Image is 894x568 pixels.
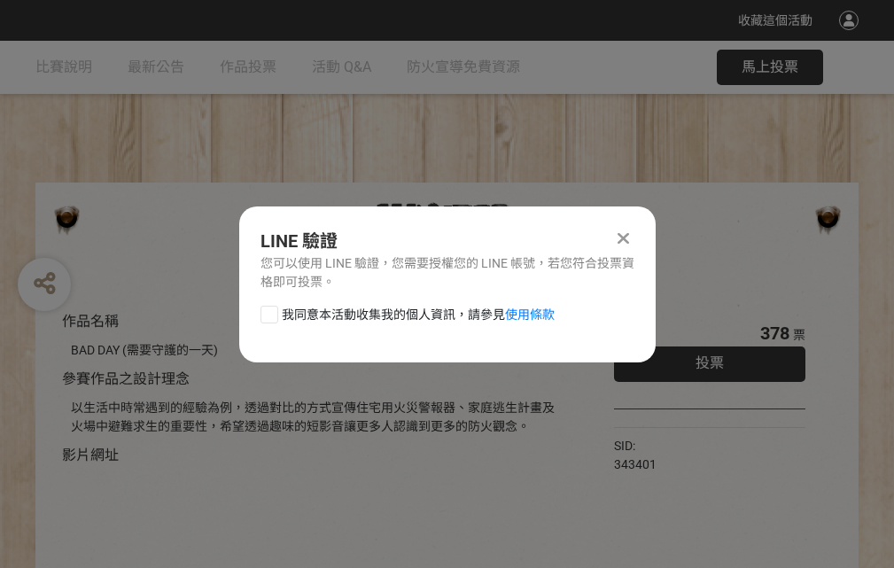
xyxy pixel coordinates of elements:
span: 比賽說明 [35,58,92,75]
span: 防火宣導免費資源 [407,58,520,75]
iframe: Facebook Share [661,437,750,455]
span: 投票 [696,354,724,371]
span: 參賽作品之設計理念 [62,370,190,387]
div: LINE 驗證 [260,228,634,254]
span: 收藏這個活動 [738,13,812,27]
span: SID: 343401 [614,439,657,471]
span: 票 [793,328,805,342]
div: 以生活中時常遇到的經驗為例，透過對比的方式宣傳住宅用火災警報器、家庭逃生計畫及火場中避難求生的重要性，希望透過趣味的短影音讓更多人認識到更多的防火觀念。 [71,399,561,436]
span: 378 [760,323,789,344]
span: 馬上投票 [742,58,798,75]
div: 您可以使用 LINE 驗證，您需要授權您的 LINE 帳號，若您符合投票資格即可投票。 [260,254,634,292]
button: 馬上投票 [717,50,823,85]
span: 影片網址 [62,447,119,463]
a: 比賽說明 [35,41,92,94]
span: 作品投票 [220,58,276,75]
a: 使用條款 [505,307,555,322]
div: BAD DAY (需要守護的一天) [71,341,561,360]
span: 我同意本活動收集我的個人資訊，請參見 [282,306,555,324]
a: 作品投票 [220,41,276,94]
span: 最新公告 [128,58,184,75]
a: 防火宣導免費資源 [407,41,520,94]
a: 活動 Q&A [312,41,371,94]
a: 最新公告 [128,41,184,94]
span: 作品名稱 [62,313,119,330]
span: 活動 Q&A [312,58,371,75]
